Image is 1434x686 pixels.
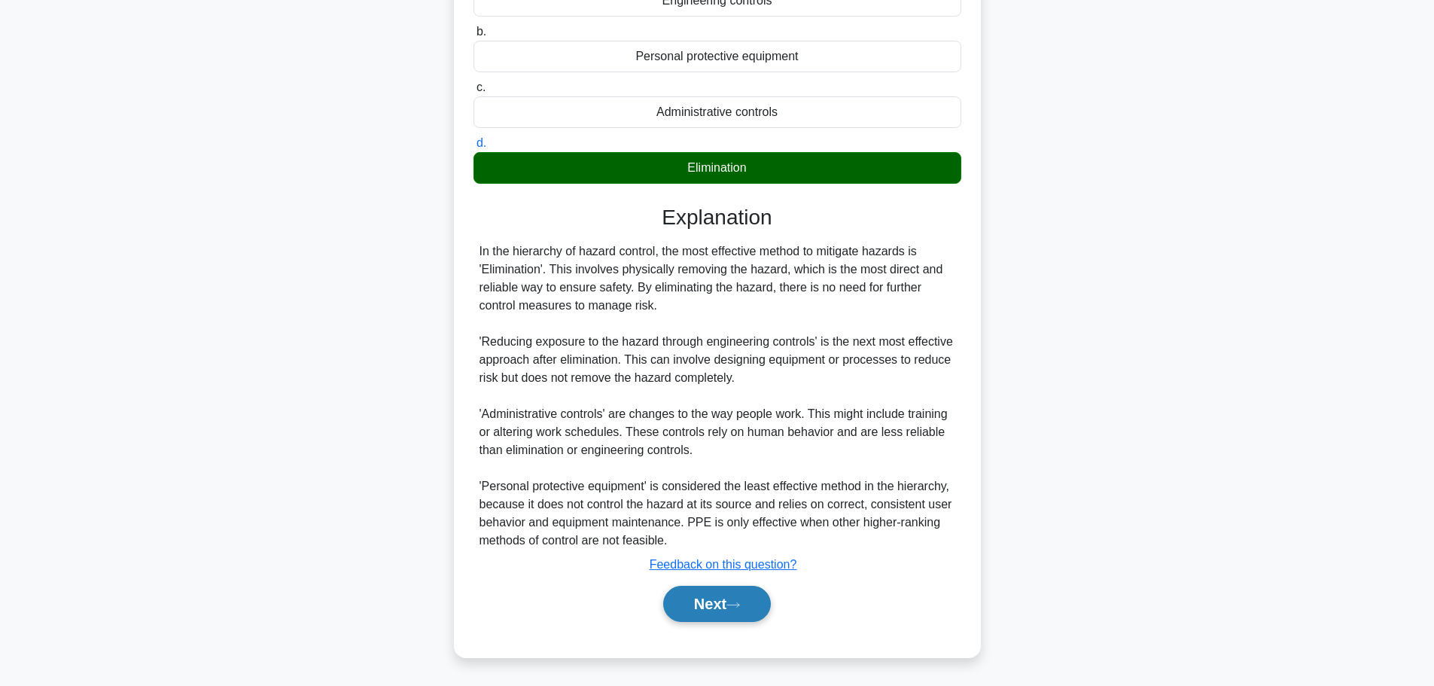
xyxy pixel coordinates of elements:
button: Next [663,586,771,622]
div: In the hierarchy of hazard control, the most effective method to mitigate hazards is 'Elimination... [480,242,955,550]
span: d. [476,136,486,149]
div: Elimination [473,152,961,184]
span: c. [476,81,486,93]
h3: Explanation [483,205,952,230]
div: Personal protective equipment [473,41,961,72]
a: Feedback on this question? [650,558,797,571]
span: b. [476,25,486,38]
div: Administrative controls [473,96,961,128]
